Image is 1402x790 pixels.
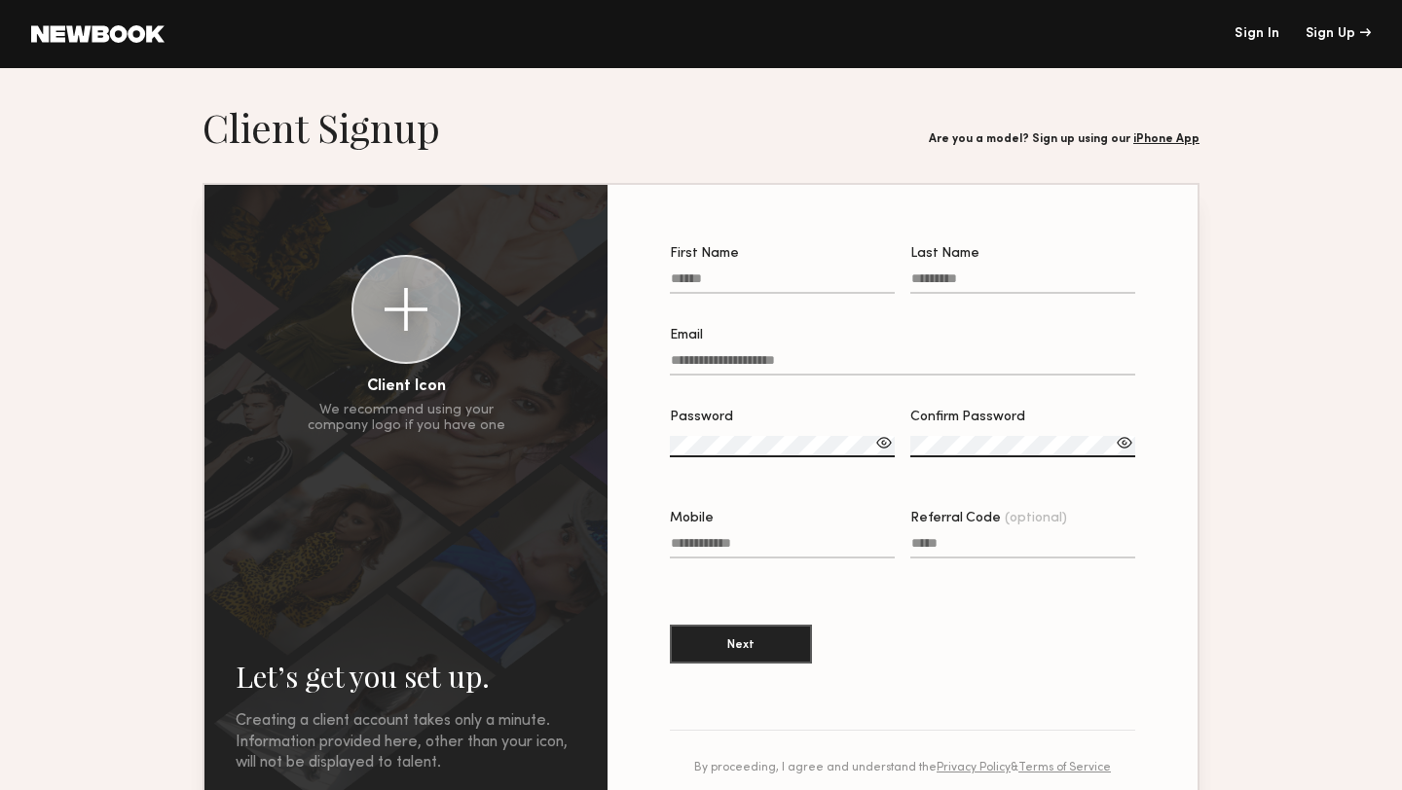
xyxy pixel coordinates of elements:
div: Last Name [910,247,1135,261]
div: Mobile [670,512,895,525]
a: Terms of Service [1018,762,1111,773]
div: Email [670,329,1135,342]
button: Next [670,625,812,664]
h1: Client Signup [203,103,440,152]
div: Referral Code [910,512,1135,525]
a: Sign In [1235,27,1279,41]
div: First Name [670,247,895,261]
input: Confirm Password [910,436,1135,457]
div: Are you a model? Sign up using our [929,133,1199,146]
input: Last Name [910,271,1135,294]
input: Referral Code(optional) [910,536,1135,558]
a: iPhone App [1133,133,1199,145]
div: Client Icon [367,379,446,395]
span: (optional) [1005,512,1067,525]
input: Mobile [670,536,895,558]
input: First Name [670,271,895,294]
div: We recommend using your company logo if you have one [308,403,505,434]
div: By proceeding, I agree and understand the & [670,762,1135,774]
input: Email [670,353,1135,376]
h2: Let’s get you set up. [236,657,576,696]
a: Privacy Policy [937,762,1011,773]
div: Confirm Password [910,411,1135,424]
input: Password [670,436,895,457]
div: Creating a client account takes only a minute. Information provided here, other than your icon, w... [236,711,576,774]
div: Password [670,411,895,424]
div: Sign Up [1306,27,1371,41]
